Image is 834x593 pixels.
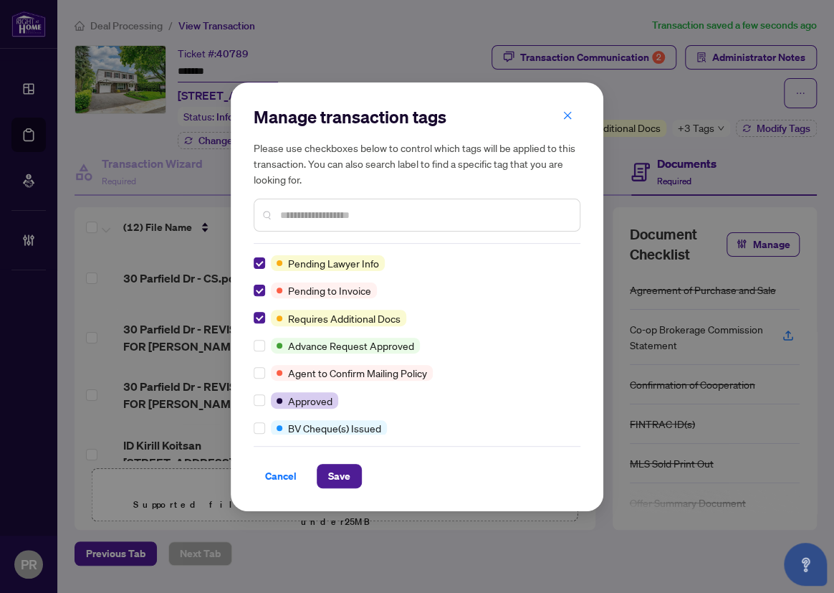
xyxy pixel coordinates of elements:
[328,465,350,488] span: Save
[288,338,414,354] span: Advance Request Approved
[288,283,371,298] span: Pending to Invoice
[288,310,401,326] span: Requires Additional Docs
[562,110,572,120] span: close
[288,255,379,271] span: Pending Lawyer Info
[784,543,827,586] button: Open asap
[288,393,332,409] span: Approved
[254,140,580,187] h5: Please use checkboxes below to control which tags will be applied to this transaction. You can al...
[254,464,308,488] button: Cancel
[288,420,381,436] span: BV Cheque(s) Issued
[254,105,580,128] h2: Manage transaction tags
[288,365,427,381] span: Agent to Confirm Mailing Policy
[317,464,362,488] button: Save
[265,465,297,488] span: Cancel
